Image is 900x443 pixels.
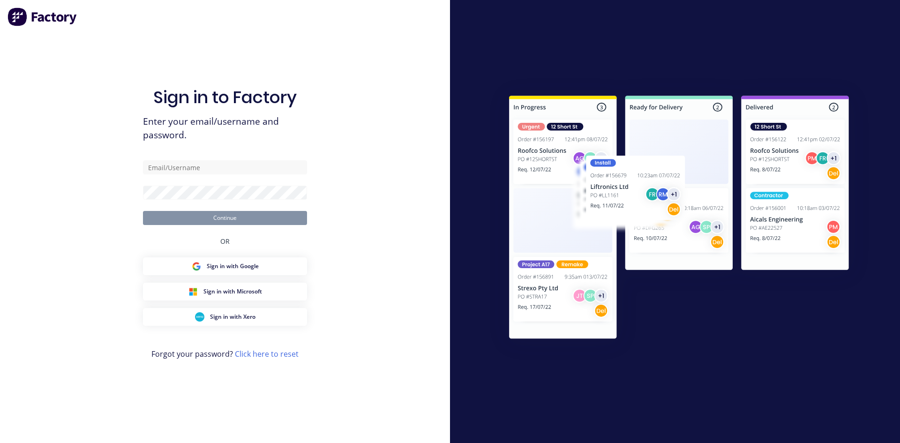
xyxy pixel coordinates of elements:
span: Sign in with Google [207,262,259,270]
span: Sign in with Microsoft [203,287,262,296]
a: Click here to reset [235,349,299,359]
img: Xero Sign in [195,312,204,322]
button: Microsoft Sign inSign in with Microsoft [143,283,307,300]
div: OR [220,225,230,257]
input: Email/Username [143,160,307,174]
span: Enter your email/username and password. [143,115,307,142]
h1: Sign in to Factory [153,87,297,107]
button: Google Sign inSign in with Google [143,257,307,275]
img: Sign in [488,77,870,361]
button: Xero Sign inSign in with Xero [143,308,307,326]
img: Microsoft Sign in [188,287,198,296]
span: Forgot your password? [151,348,299,360]
span: Sign in with Xero [210,313,255,321]
img: Factory [7,8,78,26]
img: Google Sign in [192,262,201,271]
button: Continue [143,211,307,225]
